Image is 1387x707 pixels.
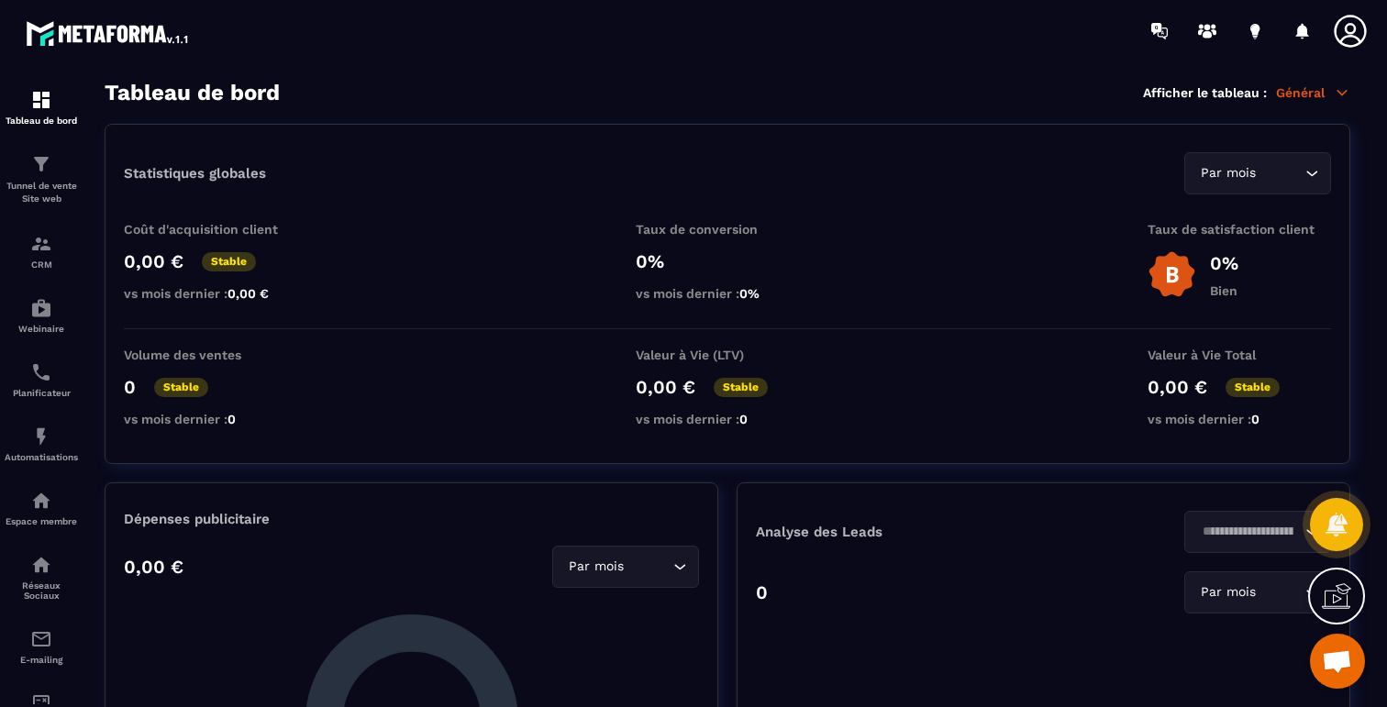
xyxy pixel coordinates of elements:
[636,286,819,301] p: vs mois dernier :
[1210,283,1238,298] p: Bien
[30,490,52,512] img: automations
[5,116,78,126] p: Tableau de bord
[1148,412,1331,426] p: vs mois dernier :
[5,580,78,601] p: Réseaux Sociaux
[105,80,280,105] h3: Tableau de bord
[124,412,307,426] p: vs mois dernier :
[1210,252,1238,274] p: 0%
[756,524,1044,540] p: Analyse des Leads
[1259,163,1301,183] input: Search for option
[1310,634,1365,689] div: Ouvrir le chat
[227,412,236,426] span: 0
[26,17,191,50] img: logo
[5,388,78,398] p: Planificateur
[124,250,183,272] p: 0,00 €
[124,348,307,362] p: Volume des ventes
[1184,511,1331,553] div: Search for option
[5,412,78,476] a: automationsautomationsAutomatisations
[1196,163,1259,183] span: Par mois
[227,286,269,301] span: 0,00 €
[714,378,768,397] p: Stable
[5,516,78,526] p: Espace membre
[124,376,136,398] p: 0
[5,260,78,270] p: CRM
[5,614,78,679] a: emailemailE-mailing
[30,297,52,319] img: automations
[30,361,52,383] img: scheduler
[30,425,52,447] img: automations
[1148,222,1331,237] p: Taux de satisfaction client
[5,476,78,540] a: automationsautomationsEspace membre
[1196,522,1301,542] input: Search for option
[202,252,256,271] p: Stable
[756,581,768,603] p: 0
[5,219,78,283] a: formationformationCRM
[1148,250,1196,299] img: b-badge-o.b3b20ee6.svg
[5,324,78,334] p: Webinaire
[124,165,266,182] p: Statistiques globales
[154,378,208,397] p: Stable
[636,250,819,272] p: 0%
[5,139,78,219] a: formationformationTunnel de vente Site web
[1184,571,1331,613] div: Search for option
[5,180,78,205] p: Tunnel de vente Site web
[5,452,78,462] p: Automatisations
[124,222,307,237] p: Coût d'acquisition client
[30,153,52,175] img: formation
[636,412,819,426] p: vs mois dernier :
[636,348,819,362] p: Valeur à Vie (LTV)
[30,554,52,576] img: social-network
[124,511,699,527] p: Dépenses publicitaire
[5,655,78,665] p: E-mailing
[5,540,78,614] a: social-networksocial-networkRéseaux Sociaux
[1148,348,1331,362] p: Valeur à Vie Total
[1226,378,1280,397] p: Stable
[1148,376,1207,398] p: 0,00 €
[5,283,78,348] a: automationsautomationsWebinaire
[5,75,78,139] a: formationformationTableau de bord
[636,376,695,398] p: 0,00 €
[5,348,78,412] a: schedulerschedulerPlanificateur
[1276,84,1350,101] p: Général
[1184,152,1331,194] div: Search for option
[552,546,699,588] div: Search for option
[739,286,760,301] span: 0%
[124,286,307,301] p: vs mois dernier :
[124,556,183,578] p: 0,00 €
[636,222,819,237] p: Taux de conversion
[1259,582,1301,602] input: Search for option
[30,89,52,111] img: formation
[739,412,748,426] span: 0
[30,233,52,255] img: formation
[1196,582,1259,602] span: Par mois
[564,557,627,577] span: Par mois
[1143,85,1267,100] p: Afficher le tableau :
[1251,412,1259,426] span: 0
[627,557,669,577] input: Search for option
[30,628,52,650] img: email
